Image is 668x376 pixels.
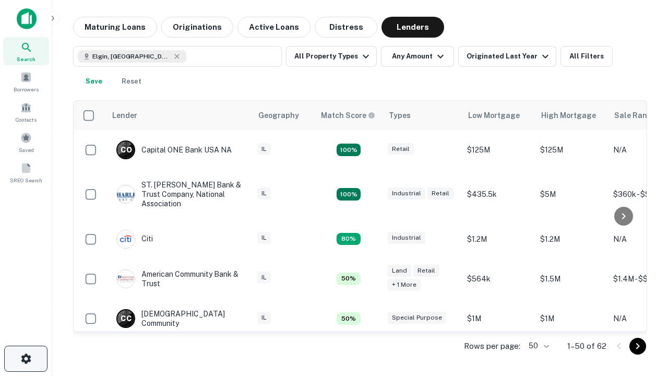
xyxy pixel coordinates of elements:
[381,46,454,67] button: Any Amount
[321,110,375,121] div: Capitalize uses an advanced AI algorithm to match your search with the best lender. The match sco...
[337,312,361,325] div: Matching Properties: 5, hasApolloMatch: undefined
[535,130,608,170] td: $125M
[388,265,411,277] div: Land
[388,187,425,199] div: Industrial
[388,232,425,244] div: Industrial
[381,17,444,38] button: Lenders
[464,340,520,352] p: Rows per page:
[337,144,361,156] div: Matching Properties: 16, hasApolloMatch: undefined
[541,109,596,122] div: High Mortgage
[3,128,49,156] a: Saved
[73,17,157,38] button: Maturing Loans
[462,299,535,338] td: $1M
[116,140,232,159] div: Capital ONE Bank USA NA
[117,230,135,248] img: picture
[257,143,271,155] div: IL
[17,55,35,63] span: Search
[567,340,606,352] p: 1–50 of 62
[73,46,282,67] button: Elgin, [GEOGRAPHIC_DATA], [GEOGRAPHIC_DATA]
[257,272,271,284] div: IL
[337,233,361,245] div: Matching Properties: 8, hasApolloMatch: undefined
[115,71,148,92] button: Reset
[535,219,608,259] td: $1.2M
[535,101,608,130] th: High Mortgage
[92,52,171,61] span: Elgin, [GEOGRAPHIC_DATA], [GEOGRAPHIC_DATA]
[121,313,131,324] p: C C
[252,101,315,130] th: Geography
[337,188,361,201] div: Matching Properties: 18, hasApolloMatch: undefined
[116,180,242,209] div: ST. [PERSON_NAME] Bank & Trust Company, National Association
[19,146,34,154] span: Saved
[389,109,411,122] div: Types
[462,259,535,299] td: $564k
[535,170,608,219] td: $5M
[458,46,556,67] button: Originated Last Year
[257,312,271,324] div: IL
[116,309,242,328] div: [DEMOGRAPHIC_DATA] Community
[77,71,111,92] button: Save your search to get updates of matches that match your search criteria.
[112,109,137,122] div: Lender
[116,230,153,249] div: Citi
[388,143,414,155] div: Retail
[117,185,135,203] img: picture
[560,46,613,67] button: All Filters
[321,110,373,121] h6: Match Score
[16,115,37,124] span: Contacts
[629,338,646,355] button: Go to next page
[3,37,49,65] a: Search
[121,145,132,156] p: C O
[3,158,49,186] a: SREO Search
[524,338,551,354] div: 50
[116,269,242,288] div: American Community Bank & Trust
[286,46,377,67] button: All Property Types
[106,101,252,130] th: Lender
[258,109,299,122] div: Geography
[315,101,383,130] th: Capitalize uses an advanced AI algorithm to match your search with the best lender. The match sco...
[383,101,462,130] th: Types
[413,265,439,277] div: Retail
[3,98,49,126] a: Contacts
[337,273,361,285] div: Matching Properties: 5, hasApolloMatch: undefined
[388,312,446,324] div: Special Purpose
[257,232,271,244] div: IL
[161,17,233,38] button: Originations
[616,259,668,309] iframe: Chat Widget
[117,270,135,288] img: picture
[17,8,37,29] img: capitalize-icon.png
[315,17,377,38] button: Distress
[257,187,271,199] div: IL
[535,259,608,299] td: $1.5M
[462,101,535,130] th: Low Mortgage
[462,219,535,259] td: $1.2M
[3,67,49,96] a: Borrowers
[467,50,552,63] div: Originated Last Year
[10,176,42,184] span: SREO Search
[237,17,311,38] button: Active Loans
[427,187,454,199] div: Retail
[535,299,608,338] td: $1M
[462,170,535,219] td: $435.5k
[462,130,535,170] td: $125M
[468,109,520,122] div: Low Mortgage
[388,279,421,291] div: + 1 more
[14,85,39,93] span: Borrowers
